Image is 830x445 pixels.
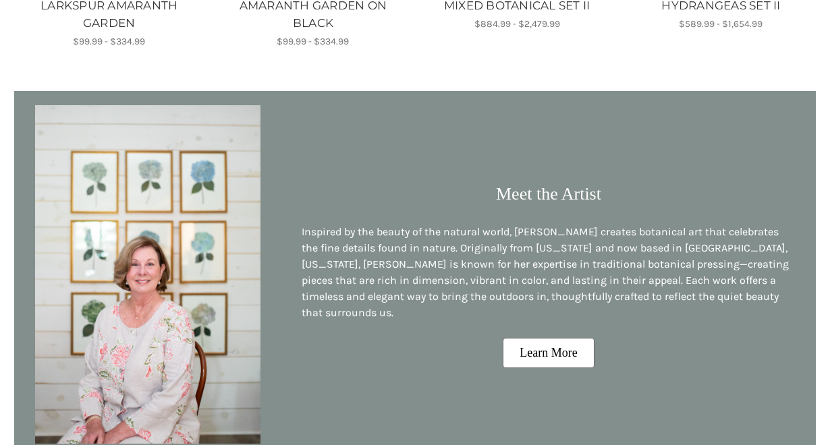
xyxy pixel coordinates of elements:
span: $589.99 - $1,654.99 [679,18,763,30]
span: $99.99 - $334.99 [277,36,349,47]
span: $884.99 - $2,479.99 [474,18,560,30]
a: Learn More [503,338,594,368]
p: Inspired by the beauty of the natural world, [PERSON_NAME] creates botanical art that celebrates ... [302,224,795,321]
p: Meet the Artist [496,181,601,207]
span: $99.99 - $334.99 [73,36,145,47]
